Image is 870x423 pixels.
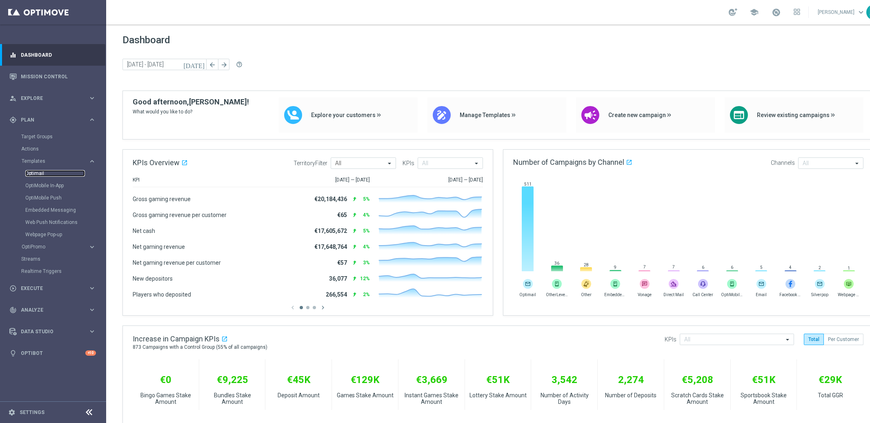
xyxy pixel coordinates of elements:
[9,306,88,314] div: Analyze
[857,8,866,17] span: keyboard_arrow_down
[9,342,96,364] div: Optibot
[21,117,88,122] span: Plan
[9,328,96,335] button: Data Studio keyboard_arrow_right
[25,219,85,226] a: Web Push Notifications
[9,350,17,357] i: lightbulb
[21,131,105,143] div: Target Groups
[21,265,105,277] div: Realtime Triggers
[21,133,85,140] a: Target Groups
[21,268,85,275] a: Realtime Triggers
[750,8,759,17] span: school
[25,182,85,189] a: OptiMobile In-App
[9,73,96,80] button: Mission Control
[22,159,88,164] div: Templates
[21,158,96,164] button: Templates keyboard_arrow_right
[88,243,96,251] i: keyboard_arrow_right
[9,95,17,102] i: person_search
[9,116,17,124] i: gps_fixed
[22,159,80,164] span: Templates
[21,155,105,241] div: Templates
[9,52,96,58] button: equalizer Dashboard
[21,329,88,334] span: Data Studio
[25,179,105,192] div: OptiMobile In-App
[21,253,105,265] div: Streams
[9,95,96,102] button: person_search Explore keyboard_arrow_right
[88,157,96,165] i: keyboard_arrow_right
[25,192,105,204] div: OptiMobile Push
[9,95,88,102] div: Explore
[21,44,96,66] a: Dashboard
[9,285,88,292] div: Execute
[25,195,85,201] a: OptiMobile Push
[88,116,96,124] i: keyboard_arrow_right
[21,143,105,155] div: Actions
[21,146,85,152] a: Actions
[9,44,96,66] div: Dashboard
[85,350,96,356] div: +10
[9,285,17,292] i: play_circle_outline
[21,308,88,312] span: Analyze
[20,410,45,415] a: Settings
[9,51,17,59] i: equalizer
[9,350,96,357] button: lightbulb Optibot +10
[88,306,96,314] i: keyboard_arrow_right
[21,241,105,253] div: OptiPromo
[9,306,17,314] i: track_changes
[21,96,88,101] span: Explore
[9,307,96,313] button: track_changes Analyze keyboard_arrow_right
[21,286,88,291] span: Execute
[25,167,105,179] div: Optimail
[9,285,96,292] button: play_circle_outline Execute keyboard_arrow_right
[9,116,88,124] div: Plan
[25,170,85,177] a: Optimail
[25,228,105,241] div: Webpage Pop-up
[25,204,105,216] div: Embedded Messaging
[25,231,85,238] a: Webpage Pop-up
[25,216,105,228] div: Web Push Notifications
[21,256,85,262] a: Streams
[9,117,96,123] button: gps_fixed Plan keyboard_arrow_right
[22,244,88,249] div: OptiPromo
[21,342,85,364] a: Optibot
[25,207,85,213] a: Embedded Messaging
[21,66,96,87] a: Mission Control
[9,66,96,87] div: Mission Control
[22,244,80,249] span: OptiPromo
[9,328,88,335] div: Data Studio
[88,284,96,292] i: keyboard_arrow_right
[21,244,96,250] button: OptiPromo keyboard_arrow_right
[88,94,96,102] i: keyboard_arrow_right
[8,409,16,416] i: settings
[817,6,866,18] a: [PERSON_NAME]keyboard_arrow_down
[88,328,96,335] i: keyboard_arrow_right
